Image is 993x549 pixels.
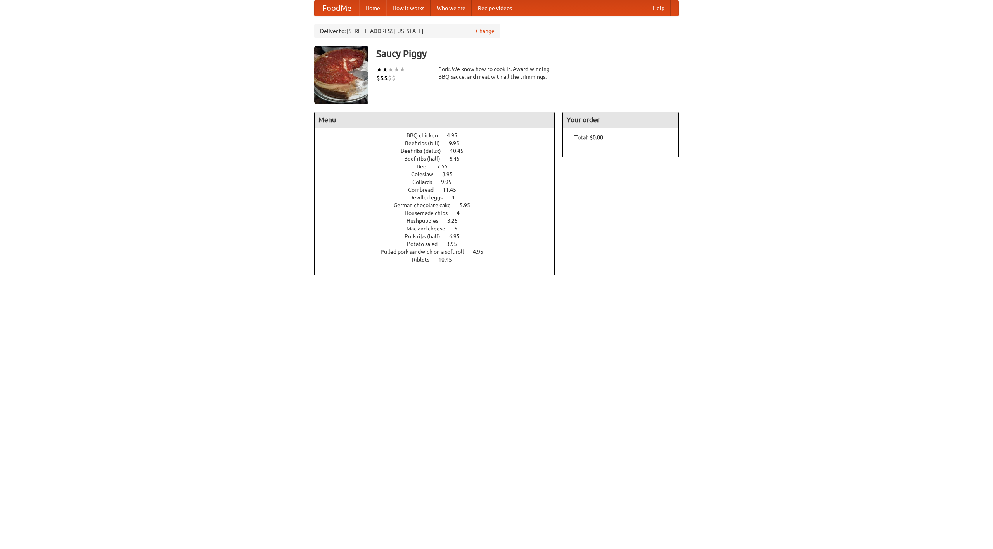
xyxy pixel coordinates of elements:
span: 10.45 [438,256,460,263]
a: Beer 7.55 [417,163,462,170]
a: Help [647,0,671,16]
div: Deliver to: [STREET_ADDRESS][US_STATE] [314,24,500,38]
a: Devilled eggs 4 [409,194,469,201]
span: Beer [417,163,436,170]
span: 6.45 [449,156,467,162]
span: Beef ribs (half) [404,156,448,162]
a: Change [476,27,495,35]
span: Collards [412,179,440,185]
span: Beef ribs (full) [405,140,448,146]
a: How it works [386,0,431,16]
span: Riblets [412,256,437,263]
span: 6.95 [449,233,467,239]
span: Pork ribs (half) [405,233,448,239]
span: 6 [454,225,465,232]
a: BBQ chicken 4.95 [407,132,472,139]
span: BBQ chicken [407,132,446,139]
a: Hushpuppies 3.25 [407,218,472,224]
a: German chocolate cake 5.95 [394,202,484,208]
span: Coleslaw [411,171,441,177]
a: Riblets 10.45 [412,256,466,263]
a: Who we are [431,0,472,16]
a: FoodMe [315,0,359,16]
a: Housemade chips 4 [405,210,474,216]
h3: Saucy Piggy [376,46,679,61]
span: 4 [457,210,467,216]
a: Pork ribs (half) 6.95 [405,233,474,239]
li: $ [392,74,396,82]
span: Mac and cheese [407,225,453,232]
a: Collards 9.95 [412,179,466,185]
b: Total: $0.00 [574,134,603,140]
li: $ [384,74,388,82]
span: 11.45 [443,187,464,193]
span: Beef ribs (delux) [401,148,449,154]
span: 3.25 [447,218,465,224]
span: 3.95 [446,241,465,247]
li: $ [376,74,380,82]
li: ★ [376,65,382,74]
h4: Your order [563,112,678,128]
span: 4.95 [473,249,491,255]
li: $ [388,74,392,82]
h4: Menu [315,112,554,128]
a: Coleslaw 8.95 [411,171,467,177]
a: Mac and cheese 6 [407,225,472,232]
span: Pulled pork sandwich on a soft roll [381,249,472,255]
span: 9.95 [441,179,459,185]
span: 4 [452,194,462,201]
span: 10.45 [450,148,471,154]
li: ★ [394,65,400,74]
a: Home [359,0,386,16]
img: angular.jpg [314,46,368,104]
span: Potato salad [407,241,445,247]
li: $ [380,74,384,82]
span: 8.95 [442,171,460,177]
span: 4.95 [447,132,465,139]
a: Beef ribs (half) 6.45 [404,156,474,162]
a: Pulled pork sandwich on a soft roll 4.95 [381,249,498,255]
li: ★ [400,65,405,74]
span: Cornbread [408,187,441,193]
span: Devilled eggs [409,194,450,201]
span: German chocolate cake [394,202,458,208]
span: Hushpuppies [407,218,446,224]
a: Potato salad 3.95 [407,241,471,247]
span: Housemade chips [405,210,455,216]
li: ★ [388,65,394,74]
a: Beef ribs (delux) 10.45 [401,148,478,154]
span: 7.55 [437,163,455,170]
a: Beef ribs (full) 9.95 [405,140,474,146]
span: 5.95 [460,202,478,208]
span: 9.95 [449,140,467,146]
a: Cornbread 11.45 [408,187,471,193]
a: Recipe videos [472,0,518,16]
li: ★ [382,65,388,74]
div: Pork. We know how to cook it. Award-winning BBQ sauce, and meat with all the trimmings. [438,65,555,81]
